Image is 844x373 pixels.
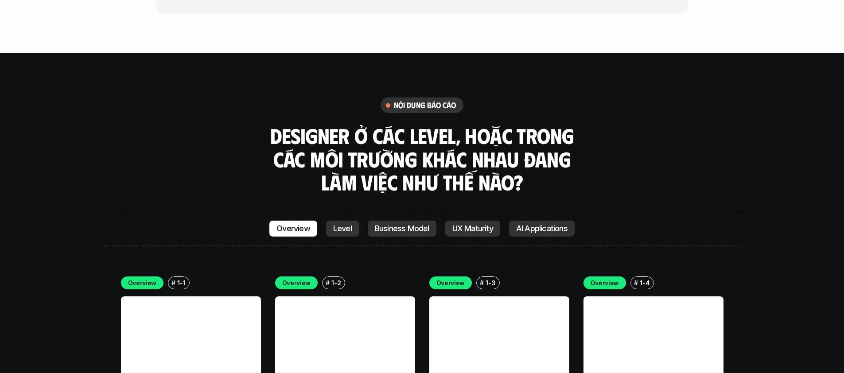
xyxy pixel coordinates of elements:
p: 1-2 [331,278,341,288]
h6: # [171,280,175,286]
a: AI Applications [509,221,575,237]
h6: # [634,280,638,286]
p: Level [333,224,352,233]
p: 1-1 [177,278,185,288]
p: 1-4 [640,278,650,288]
a: Level [326,221,359,237]
p: Overview [128,278,157,288]
h6: # [326,280,330,286]
p: 1-3 [486,278,495,288]
p: Business Model [375,224,429,233]
h3: Designer ở các level, hoặc trong các môi trường khác nhau đang làm việc như thế nào? [267,124,577,194]
p: Overview [282,278,311,288]
p: UX Maturity [452,224,493,233]
a: Overview [269,221,317,237]
h6: # [480,280,484,286]
h6: nội dung báo cáo [394,100,456,110]
p: Overview [436,278,465,288]
p: Overview [591,278,619,288]
a: Business Model [368,221,436,237]
p: Overview [276,224,310,233]
p: AI Applications [516,224,568,233]
a: UX Maturity [445,221,500,237]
